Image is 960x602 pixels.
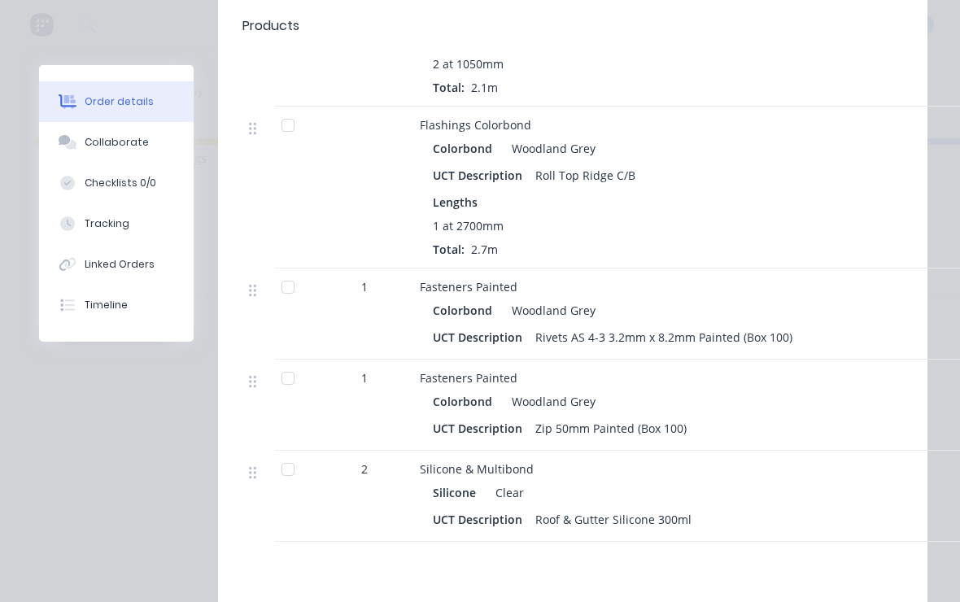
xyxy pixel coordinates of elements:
div: Roof & Gutter Silicone 300ml [529,508,698,531]
button: Checklists 0/0 [39,163,194,203]
span: 1 [361,369,368,386]
div: Colorbond [433,390,499,413]
span: 2.7m [465,242,504,257]
div: Linked Orders [85,257,155,272]
span: Total: [433,242,465,257]
span: Silicone & Multibond [420,461,534,477]
div: Silicone [433,481,482,504]
span: 1 [361,278,368,295]
button: Order details [39,81,194,122]
div: UCT Description [433,417,529,440]
div: Products [242,16,299,36]
div: Woodland Grey [505,299,596,322]
span: 1 at 2700mm [433,217,504,234]
button: Collaborate [39,122,194,163]
div: UCT Description [433,508,529,531]
span: Flashings Colorbond [420,117,531,133]
div: Timeline [85,298,128,312]
div: UCT Description [433,325,529,349]
span: Total: [433,80,465,95]
span: Fasteners Painted [420,370,517,386]
span: Fasteners Painted [420,279,517,294]
div: Clear [489,481,524,504]
button: Tracking [39,203,194,244]
button: Timeline [39,285,194,325]
div: Woodland Grey [505,137,596,160]
div: Rivets AS 4-3 3.2mm x 8.2mm Painted (Box 100) [529,325,799,349]
button: Linked Orders [39,244,194,285]
span: 2.1m [465,80,504,95]
div: Woodland Grey [505,390,596,413]
div: Collaborate [85,135,149,150]
span: 2 [361,460,368,478]
span: 2 at 1050mm [433,55,504,72]
div: Checklists 0/0 [85,176,156,190]
div: Tracking [85,216,129,231]
div: Colorbond [433,299,499,322]
div: Colorbond [433,137,499,160]
div: UCT Description [433,164,529,187]
span: Lengths [433,194,478,211]
div: Order details [85,94,154,109]
div: Roll Top Ridge C/B [529,164,642,187]
div: Zip 50mm Painted (Box 100) [529,417,693,440]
